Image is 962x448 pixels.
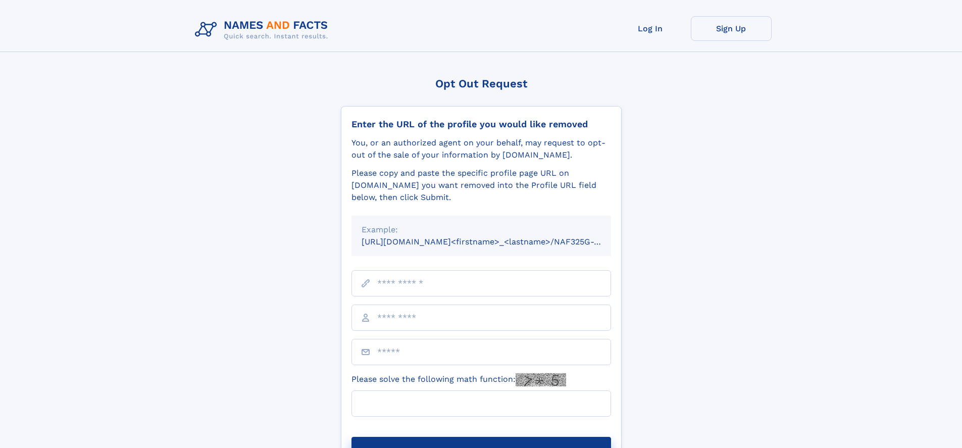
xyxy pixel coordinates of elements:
[341,77,622,90] div: Opt Out Request
[191,16,336,43] img: Logo Names and Facts
[351,167,611,204] div: Please copy and paste the specific profile page URL on [DOMAIN_NAME] you want removed into the Pr...
[351,373,566,386] label: Please solve the following math function:
[351,137,611,161] div: You, or an authorized agent on your behalf, may request to opt-out of the sale of your informatio...
[691,16,772,41] a: Sign Up
[351,119,611,130] div: Enter the URL of the profile you would like removed
[362,237,630,246] small: [URL][DOMAIN_NAME]<firstname>_<lastname>/NAF325G-xxxxxxxx
[362,224,601,236] div: Example:
[610,16,691,41] a: Log In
